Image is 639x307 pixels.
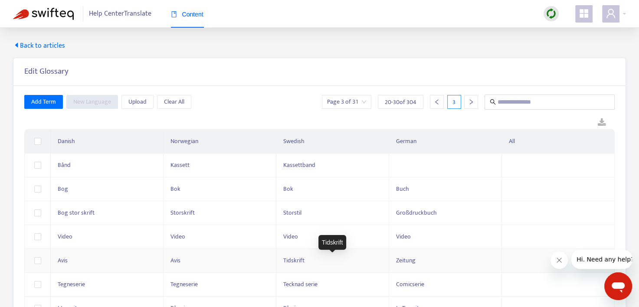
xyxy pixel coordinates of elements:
th: Swedish [276,130,389,153]
span: Storstil [283,208,301,218]
span: Clear All [164,97,184,107]
iframe: Stäng meddelande [551,251,568,269]
span: Hi. Need any help? [5,6,62,13]
span: Tegneserie [58,279,85,289]
span: Video [170,232,185,242]
span: Video [283,232,298,242]
img: Swifteq [13,8,74,20]
iframe: Meddelande från företag [571,250,632,269]
span: Avis [170,255,180,265]
h5: Edit Glossary [24,67,69,77]
span: Bok [170,184,180,194]
span: Kassett [170,160,190,170]
span: Comicserie [396,279,424,289]
iframe: Knapp för att öppna meddelandefönstret [604,272,632,300]
span: Storskrift [170,208,195,218]
img: sync.dc5367851b00ba804db3.png [546,8,557,19]
span: Tegneserie [170,279,198,289]
div: Tidskrift [318,235,346,250]
span: Help Center Translate [89,6,151,22]
span: Video [396,232,411,242]
button: Clear All [157,95,191,109]
button: Upload [121,95,154,109]
span: Tidskrift [283,255,305,265]
span: 20 - 30 of 304 [385,98,416,107]
span: Groß­druckbuch [396,208,437,218]
span: Kassettband [283,160,315,170]
span: right [468,99,474,105]
span: Buch [396,184,409,194]
th: All [502,130,615,153]
span: Add Term [31,97,56,107]
span: Zeitung [396,255,416,265]
span: Upload [128,97,147,107]
th: German [389,130,502,153]
div: 3 [447,95,461,109]
span: Avis [58,255,68,265]
span: Bog [58,184,68,194]
span: Back to articles [13,41,65,51]
span: Bok [283,184,293,194]
button: Add Term [24,95,63,109]
button: New Language [66,95,118,109]
span: book [171,11,177,17]
th: Danish [51,130,164,153]
th: Norwegian [164,130,276,153]
span: caret-left [13,42,20,49]
span: Tecknad serie [283,279,318,289]
span: Content [171,11,203,18]
span: Video [58,232,72,242]
span: search [490,99,496,105]
span: Bånd [58,160,71,170]
span: user [606,8,616,19]
span: appstore [579,8,589,19]
span: left [434,99,440,105]
span: Bog stor skrift [58,208,95,218]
